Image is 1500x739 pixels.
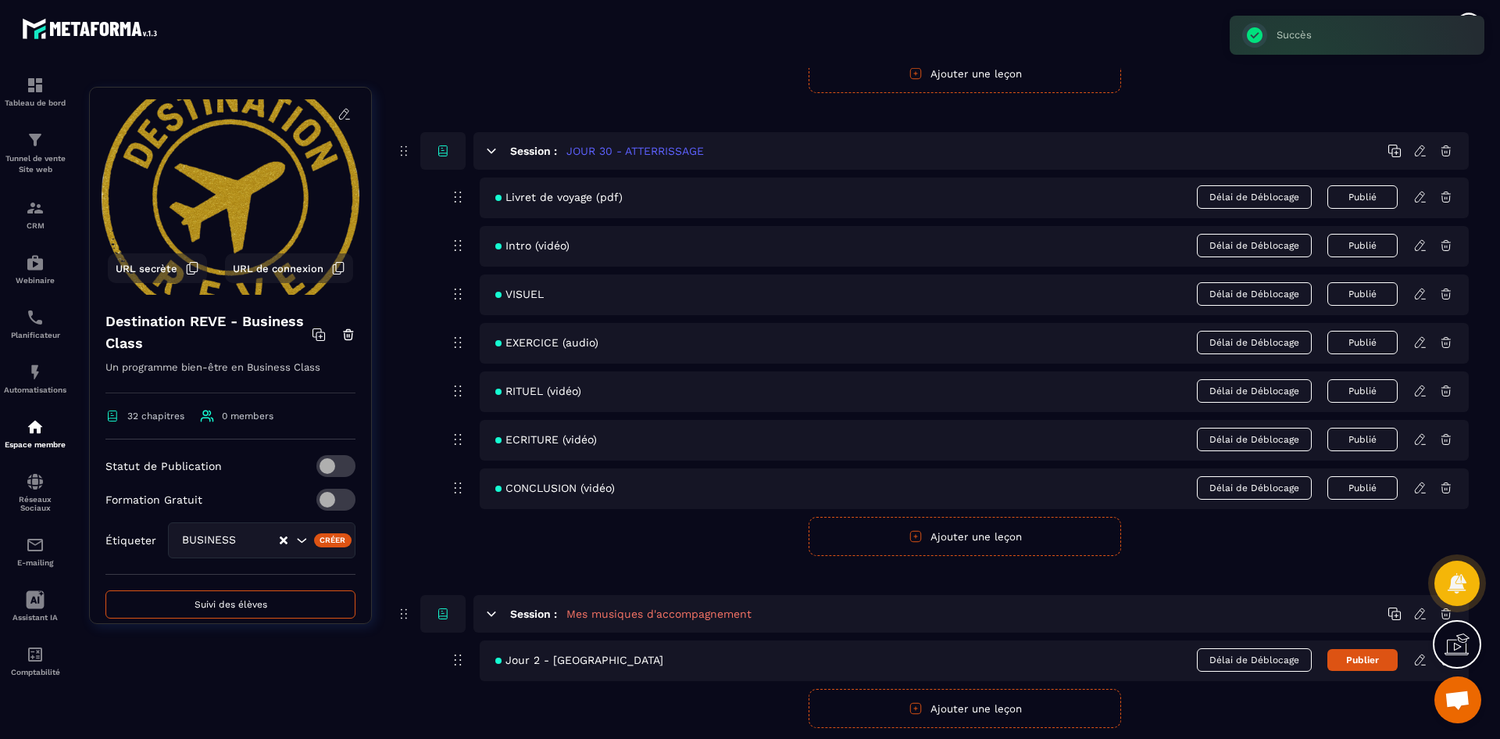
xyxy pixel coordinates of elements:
[4,613,66,622] p: Assistant IA
[4,558,66,567] p: E-mailing
[495,654,663,666] span: Jour 2 - [GEOGRAPHIC_DATA]
[4,276,66,285] p: Webinaire
[4,386,66,394] p: Automatisations
[1327,185,1398,209] button: Publié
[495,385,581,397] span: RITUEL (vidéo)
[26,131,45,149] img: formation
[26,308,45,327] img: scheduler
[4,242,66,296] a: automationsautomationsWebinaire
[1197,331,1312,354] span: Délai de Déblocage
[4,119,66,187] a: formationformationTunnel de vente Site web
[495,433,597,446] span: ECRITURE (vidéo)
[510,145,557,157] h6: Session :
[108,253,207,283] button: URL secrète
[1327,428,1398,451] button: Publié
[26,645,45,664] img: accountant
[26,76,45,95] img: formation
[233,263,323,274] span: URL de connexion
[4,331,66,339] p: Planificateur
[26,472,45,491] img: social-network
[4,153,66,175] p: Tunnel de vente Site web
[178,532,239,549] span: BUSINESS
[102,99,359,295] img: background
[1197,428,1312,451] span: Délai de Déblocage
[195,599,267,610] span: Suivi des élèves
[280,535,287,547] button: Clear Selected
[4,221,66,230] p: CRM
[4,406,66,461] a: automationsautomationsEspace membre
[314,533,352,547] div: Créer
[495,336,598,349] span: EXERCICE (audio)
[4,64,66,119] a: formationformationTableau de bord
[1327,331,1398,354] button: Publié
[495,191,623,203] span: Livret de voyage (pdf)
[495,482,615,494] span: CONCLUSION (vidéo)
[4,296,66,351] a: schedulerschedulerPlanificateur
[1327,476,1398,500] button: Publié
[566,143,704,159] h5: JOUR 30 - ATTERRISSAGE
[26,199,45,217] img: formation
[1197,379,1312,403] span: Délai de Déblocage
[127,411,184,422] span: 32 chapitres
[168,522,355,558] div: Search for option
[105,590,355,619] button: Suivi des élèves
[222,411,273,422] span: 0 members
[4,495,66,512] p: Réseaux Sociaux
[809,54,1121,93] button: Ajouter une leçon
[1327,379,1398,403] button: Publié
[105,310,312,354] h4: Destination REVE - Business Class
[105,460,222,472] p: Statut de Publication
[26,418,45,436] img: automations
[1197,282,1312,306] span: Délai de Déblocage
[1327,234,1398,257] button: Publié
[239,532,278,549] input: Search for option
[225,253,353,283] button: URL de connexion
[1197,476,1312,500] span: Délai de Déblocage
[4,579,66,633] a: Assistant IA
[4,524,66,579] a: emailemailE-mailing
[4,633,66,688] a: accountantaccountantComptabilité
[1327,282,1398,306] button: Publié
[495,288,544,300] span: VISUEL
[4,351,66,406] a: automationsautomationsAutomatisations
[105,358,355,393] p: Un programme bien-être en Business Class
[809,517,1121,556] button: Ajouter une leçon
[116,263,177,274] span: URL secrète
[1197,648,1312,672] span: Délai de Déblocage
[1327,649,1398,671] button: Publier
[4,461,66,524] a: social-networksocial-networkRéseaux Sociaux
[4,668,66,676] p: Comptabilité
[4,187,66,242] a: formationformationCRM
[4,440,66,449] p: Espace membre
[26,536,45,554] img: email
[566,606,752,622] h5: Mes musiques d'accompagnement
[510,608,557,620] h6: Session :
[1434,676,1481,723] div: Ouvrir le chat
[809,689,1121,728] button: Ajouter une leçon
[22,14,162,43] img: logo
[1197,185,1312,209] span: Délai de Déblocage
[26,363,45,382] img: automations
[105,534,156,547] p: Étiqueter
[4,99,66,107] p: Tableau de bord
[1197,234,1312,257] span: Délai de Déblocage
[495,239,570,252] span: Intro (vidéo)
[105,493,202,506] p: Formation Gratuit
[26,253,45,272] img: automations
